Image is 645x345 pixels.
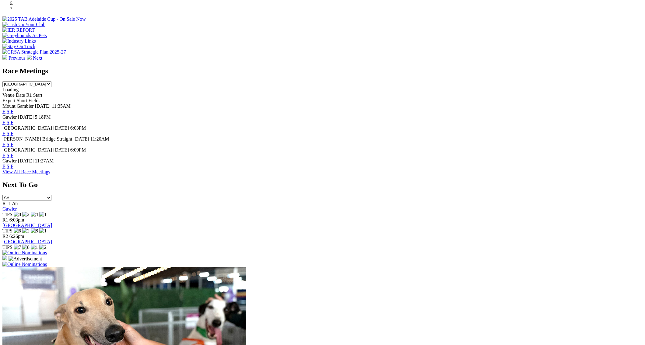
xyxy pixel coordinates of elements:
[16,92,25,98] span: Date
[2,125,52,131] span: [GEOGRAPHIC_DATA]
[17,98,27,103] span: Short
[2,120,5,125] a: E
[70,147,86,152] span: 6:09PM
[2,181,643,189] h2: Next To Go
[31,245,38,250] img: 1
[52,103,71,109] span: 11:35AM
[2,136,72,141] span: [PERSON_NAME] Bridge Straight
[2,147,52,152] span: [GEOGRAPHIC_DATA]
[7,131,9,136] a: S
[2,22,45,27] img: Cash Up Your Club
[7,120,9,125] a: S
[2,103,34,109] span: Mount Gambier
[18,114,34,120] span: [DATE]
[26,92,42,98] span: R1 Start
[2,239,52,244] a: [GEOGRAPHIC_DATA]
[9,234,24,239] span: 6:26pm
[22,228,30,234] img: 2
[2,234,8,239] span: R2
[2,55,7,60] img: chevron-left-pager-white.svg
[2,55,27,61] a: Previous
[2,158,17,163] span: Gawler
[9,256,42,262] img: Advertisement
[2,114,17,120] span: Gawler
[39,245,47,250] img: 2
[2,49,66,55] img: GRSA Strategic Plan 2025-27
[12,201,18,206] span: 7m
[31,212,38,217] img: 4
[73,136,89,141] span: [DATE]
[22,245,30,250] img: 8
[2,109,5,114] a: E
[9,217,24,222] span: 6:03pm
[7,109,9,114] a: S
[35,158,54,163] span: 11:27AM
[2,206,17,211] a: Gawler
[2,212,12,217] span: TIPS
[22,212,30,217] img: 2
[33,55,42,61] span: Next
[53,147,69,152] span: [DATE]
[11,142,13,147] a: F
[2,33,47,38] img: Greyhounds As Pets
[2,228,12,233] span: TIPS
[18,158,34,163] span: [DATE]
[2,16,86,22] img: 2025 TAB Adelaide Cup - On Sale Now
[2,169,50,174] a: View All Race Meetings
[2,245,12,250] span: TIPS
[2,98,16,103] span: Expert
[2,27,35,33] img: IER REPORT
[2,201,10,206] span: R11
[2,131,5,136] a: E
[14,228,21,234] img: 6
[2,217,8,222] span: R1
[2,67,643,75] h2: Race Meetings
[14,212,21,217] img: 8
[31,228,38,234] img: 8
[11,109,13,114] a: F
[11,131,13,136] a: F
[2,92,15,98] span: Venue
[7,142,9,147] a: S
[2,223,52,228] a: [GEOGRAPHIC_DATA]
[14,245,21,250] img: 7
[2,153,5,158] a: E
[7,164,9,169] a: S
[2,142,5,147] a: E
[2,262,47,267] img: Online Nominations
[2,256,7,260] img: 15187_Greyhounds_GreysPlayCentral_Resize_SA_WebsiteBanner_300x115_2025.jpg
[2,44,35,49] img: Stay On Track
[2,38,36,44] img: Industry Links
[70,125,86,131] span: 6:03PM
[39,228,47,234] img: 1
[11,164,13,169] a: F
[2,250,47,256] img: Online Nominations
[28,98,40,103] span: Fields
[35,114,51,120] span: 5:18PM
[2,87,22,92] span: Loading...
[90,136,109,141] span: 11:20AM
[9,55,26,61] span: Previous
[7,153,9,158] a: S
[35,103,51,109] span: [DATE]
[39,212,47,217] img: 1
[2,164,5,169] a: E
[53,125,69,131] span: [DATE]
[27,55,32,60] img: chevron-right-pager-white.svg
[11,153,13,158] a: F
[11,120,13,125] a: F
[27,55,42,61] a: Next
